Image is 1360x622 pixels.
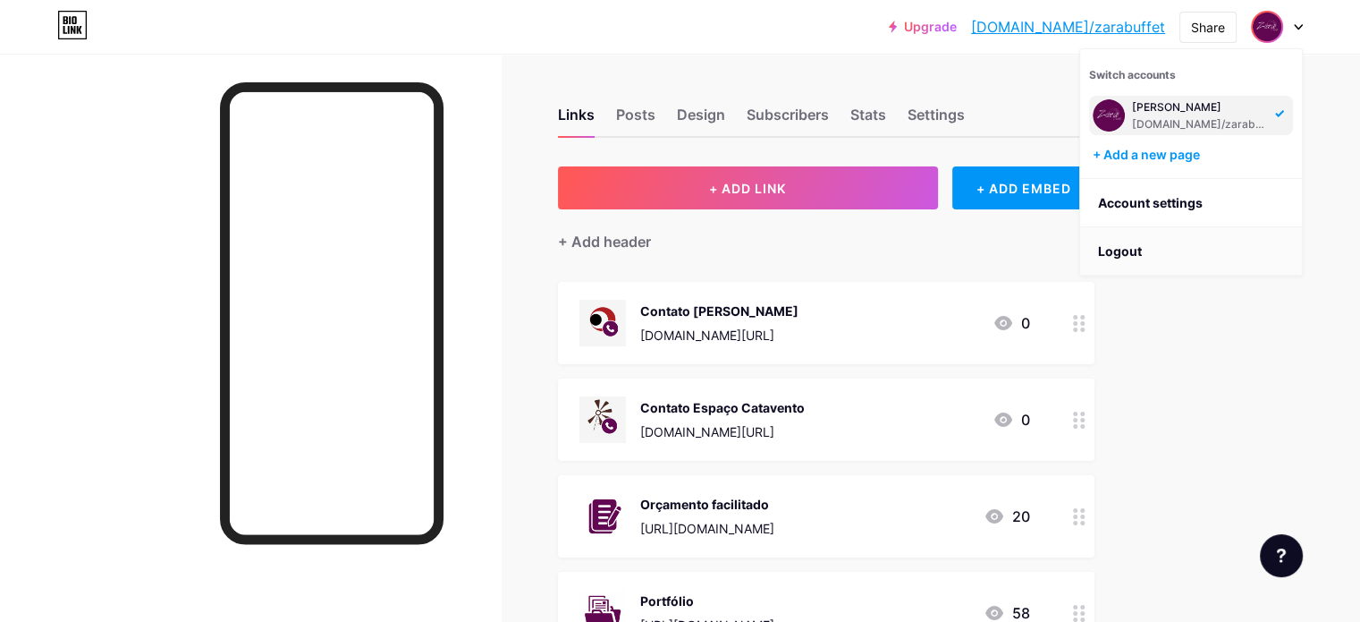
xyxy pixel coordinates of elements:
div: [URL][DOMAIN_NAME] [640,519,774,538]
button: + ADD LINK [558,166,938,209]
a: Upgrade [889,20,957,34]
a: [DOMAIN_NAME]/zarabuffet [971,16,1165,38]
div: Settings [908,104,965,136]
div: Share [1191,18,1225,37]
div: [PERSON_NAME] [1132,100,1270,115]
img: zarabuffet [1253,13,1281,41]
div: 0 [993,312,1030,334]
div: 0 [993,409,1030,430]
img: Contato Espaço Haras [579,300,626,346]
span: Switch accounts [1089,68,1176,81]
div: Links [558,104,595,136]
div: Design [677,104,725,136]
div: Orçamento facilitado [640,495,774,514]
div: Contato [PERSON_NAME] [640,302,798,320]
div: + Add a new page [1093,146,1293,164]
div: [DOMAIN_NAME]/zarabuffet [1132,117,1270,132]
div: Portfólio [640,592,774,610]
li: Logout [1080,227,1302,276]
div: + ADD EMBED [952,166,1094,209]
img: Contato Espaço Catavento [579,396,626,443]
div: [DOMAIN_NAME][URL] [640,422,805,441]
div: Subscribers [747,104,829,136]
div: [DOMAIN_NAME][URL] [640,326,798,345]
div: Contato Espaço Catavento [640,398,805,417]
img: zarabuffet [1093,99,1125,132]
img: Orçamento facilitado [579,493,626,540]
div: Posts [616,104,655,136]
div: + Add header [558,231,651,252]
div: Stats [850,104,886,136]
div: 20 [984,506,1030,527]
span: + ADD LINK [709,181,786,196]
a: Account settings [1080,179,1302,227]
